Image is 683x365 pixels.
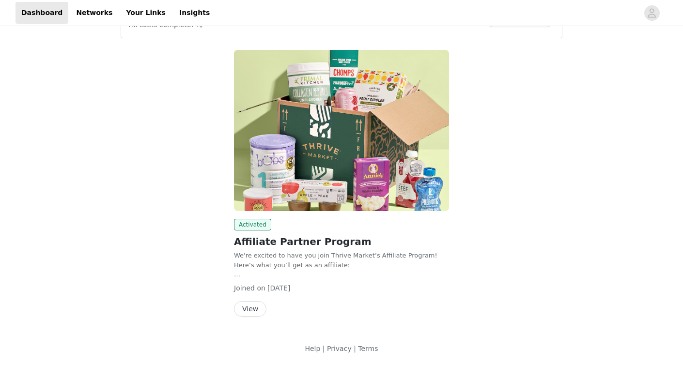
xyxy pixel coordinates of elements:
span: Joined on [234,284,265,292]
img: Thrive Market [234,50,449,211]
a: Dashboard [16,2,68,24]
a: Your Links [120,2,171,24]
a: Terms [358,345,378,352]
p: We're excited to have you join Thrive Market’s Affiliate Program! Here’s what you’ll get as an af... [234,251,449,270]
h2: Affiliate Partner Program [234,234,449,249]
a: Networks [70,2,118,24]
span: | [354,345,356,352]
a: Help [305,345,320,352]
a: Insights [173,2,216,24]
a: View [234,305,266,313]
button: View [234,301,266,317]
div: avatar [647,5,656,21]
a: Privacy [327,345,352,352]
span: | [323,345,325,352]
span: Activated [234,219,271,230]
span: [DATE] [267,284,290,292]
